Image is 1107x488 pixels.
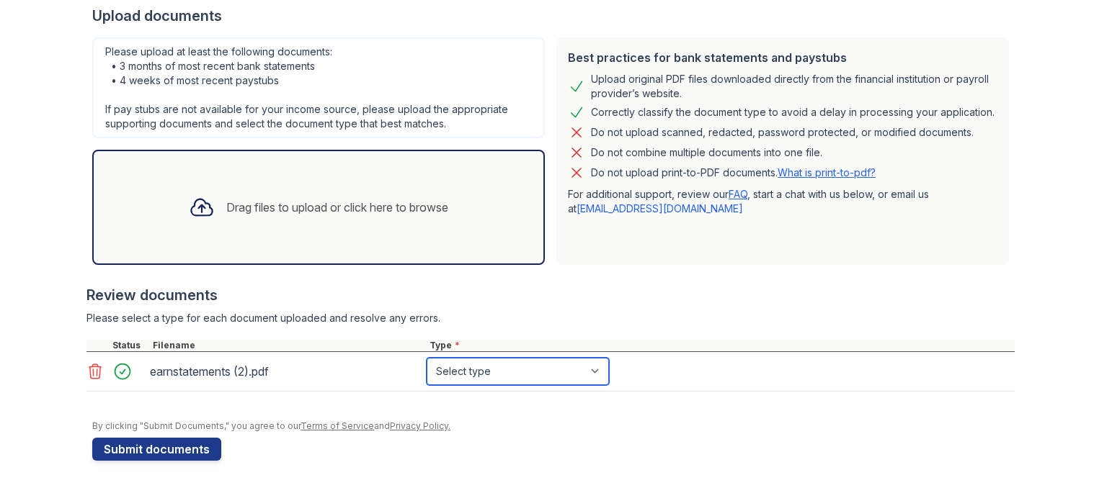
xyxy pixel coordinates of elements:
div: Type [427,340,1015,351]
div: Do not upload scanned, redacted, password protected, or modified documents. [591,124,974,141]
div: Review documents [86,285,1015,305]
div: Status [110,340,150,351]
div: Drag files to upload or click here to browse [226,199,448,216]
div: Do not combine multiple documents into one file. [591,144,822,161]
div: By clicking "Submit Documents," you agree to our and [92,420,1015,432]
a: Terms of Service [301,420,374,431]
button: Submit documents [92,438,221,461]
a: Privacy Policy. [390,420,450,431]
div: earnstatements (2).pdf [150,360,421,383]
div: Filename [150,340,427,351]
a: [EMAIL_ADDRESS][DOMAIN_NAME] [577,202,743,214]
p: For additional support, review our , start a chat with us below, or email us at [568,187,997,216]
div: Please upload at least the following documents: • 3 months of most recent bank statements • 4 wee... [92,37,545,138]
a: FAQ [729,188,747,200]
div: Upload documents [92,6,1015,26]
a: What is print-to-pdf? [778,166,876,179]
p: Do not upload print-to-PDF documents. [591,166,876,180]
div: Correctly classify the document type to avoid a delay in processing your application. [591,104,995,121]
div: Please select a type for each document uploaded and resolve any errors. [86,311,1015,325]
div: Upload original PDF files downloaded directly from the financial institution or payroll provider’... [591,72,997,101]
div: Best practices for bank statements and paystubs [568,49,997,66]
